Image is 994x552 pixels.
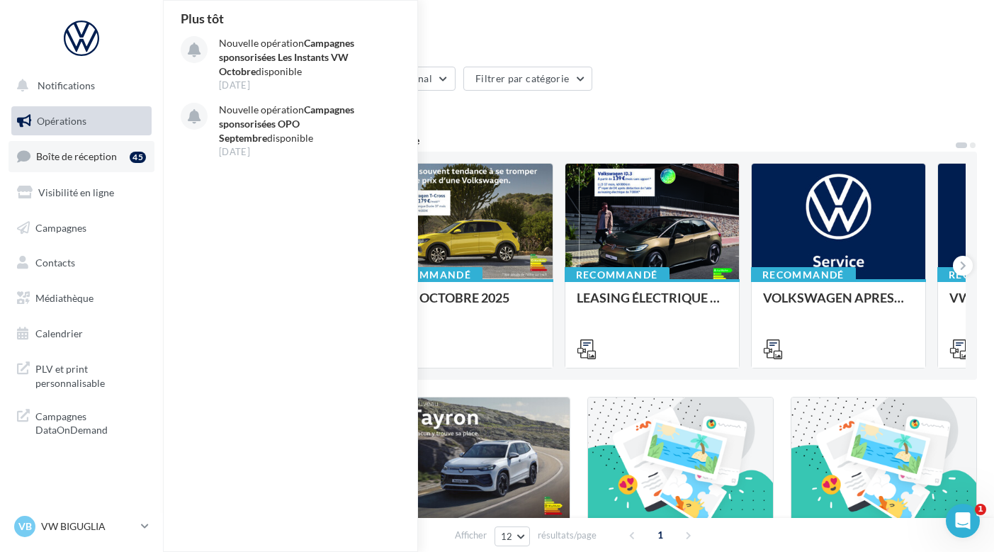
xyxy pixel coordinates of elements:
[11,513,152,540] a: VB VW BIGUGLIA
[946,504,980,538] iframe: Intercom live chat
[495,526,531,546] button: 12
[35,359,146,390] span: PLV et print personnalisable
[36,150,117,162] span: Boîte de réception
[390,291,541,319] div: OPO OCTOBRE 2025
[9,283,154,313] a: Médiathèque
[35,327,83,339] span: Calendrier
[35,407,146,437] span: Campagnes DataOnDemand
[538,529,597,542] span: résultats/page
[38,79,95,91] span: Notifications
[180,135,954,146] div: 6 opérations recommandées par votre enseigne
[18,519,32,534] span: VB
[649,524,672,546] span: 1
[180,23,977,44] div: Opérations marketing
[9,141,154,171] a: Boîte de réception45
[763,291,914,319] div: VOLKSWAGEN APRES-VENTE
[455,529,487,542] span: Afficher
[9,213,154,243] a: Campagnes
[38,186,114,198] span: Visibilité en ligne
[975,504,986,515] span: 1
[9,178,154,208] a: Visibilité en ligne
[41,519,135,534] p: VW BIGUGLIA
[9,71,149,101] button: Notifications
[501,531,513,542] span: 12
[35,221,86,233] span: Campagnes
[9,248,154,278] a: Contacts
[35,292,94,304] span: Médiathèque
[577,291,728,319] div: LEASING ÉLECTRIQUE 2025
[565,267,670,283] div: Recommandé
[378,267,482,283] div: Recommandé
[463,67,592,91] button: Filtrer par catégorie
[9,401,154,443] a: Campagnes DataOnDemand
[9,319,154,349] a: Calendrier
[9,354,154,395] a: PLV et print personnalisable
[751,267,856,283] div: Recommandé
[35,257,75,269] span: Contacts
[130,152,146,163] div: 45
[37,115,86,127] span: Opérations
[9,106,154,136] a: Opérations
